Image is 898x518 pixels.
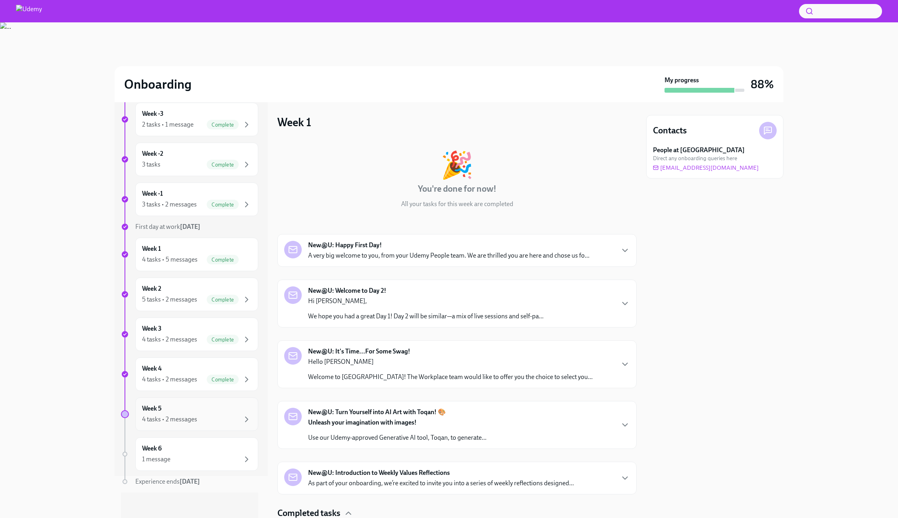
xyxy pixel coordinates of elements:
[308,419,417,426] strong: Unleash your imagination with images!
[418,183,496,195] h4: You're done for now!
[308,347,410,356] strong: New@U: It's Time...For Some Swag!
[142,444,162,453] h6: Week 6
[142,244,161,253] h6: Week 1
[135,478,200,485] span: Experience ends
[142,120,194,129] div: 2 tasks • 1 message
[308,312,544,321] p: We hope you had a great Day 1! Day 2 will be similar—a mix of live sessions and self-pa...
[308,241,382,250] strong: New@U: Happy First Day!
[124,76,192,92] h2: Onboarding
[142,404,162,413] h6: Week 5
[308,479,574,488] p: As part of your onboarding, we’re excited to invite you into a series of weekly reflections desig...
[207,377,239,383] span: Complete
[653,164,759,172] a: [EMAIL_ADDRESS][DOMAIN_NAME]
[308,297,544,306] p: Hi [PERSON_NAME],
[207,162,239,168] span: Complete
[121,318,258,351] a: Week 34 tasks • 2 messagesComplete
[308,408,446,417] strong: New@U: Turn Yourself into AI Art with Toqan! 🎨
[121,357,258,391] a: Week 44 tasks • 2 messagesComplete
[135,223,200,230] span: First day at work
[142,295,197,304] div: 5 tasks • 2 messages
[401,200,513,208] p: All your tasks for this week are completed
[142,455,170,464] div: 1 message
[207,297,239,303] span: Complete
[653,146,745,155] strong: People at [GEOGRAPHIC_DATA]
[142,364,162,373] h6: Week 4
[142,149,163,158] h6: Week -2
[121,103,258,136] a: Week -32 tasks • 1 messageComplete
[653,155,737,162] span: Direct any onboarding queries here
[142,335,197,344] div: 4 tasks • 2 messages
[653,125,687,137] h4: Contacts
[751,77,774,91] h3: 88%
[142,324,162,333] h6: Week 3
[121,222,258,231] a: First day at work[DATE]
[180,478,200,485] strong: [DATE]
[308,251,589,260] p: A very big welcome to you, from your Udemy People team. We are thrilled you are here and chose us...
[121,397,258,431] a: Week 54 tasks • 2 messages
[207,257,239,263] span: Complete
[277,115,311,129] h3: Week 1
[142,375,197,384] div: 4 tasks • 2 messages
[308,357,593,366] p: Hello [PERSON_NAME]
[207,122,239,128] span: Complete
[207,202,239,208] span: Complete
[308,373,593,381] p: Welcome to [GEOGRAPHIC_DATA]! The Workplace team would like to offer you the choice to select you...
[142,160,160,169] div: 3 tasks
[207,337,239,343] span: Complete
[121,437,258,471] a: Week 61 message
[121,278,258,311] a: Week 25 tasks • 2 messagesComplete
[142,284,161,293] h6: Week 2
[308,433,487,442] p: Use our Udemy-approved Generative AI tool, Toqan, to generate...
[142,415,197,424] div: 4 tasks • 2 messages
[308,468,450,477] strong: New@U: Introduction to Weekly Values Reflections
[121,183,258,216] a: Week -13 tasks • 2 messagesComplete
[665,76,699,85] strong: My progress
[441,152,473,178] div: 🎉
[142,200,197,209] div: 3 tasks • 2 messages
[142,109,164,118] h6: Week -3
[121,143,258,176] a: Week -23 tasksComplete
[180,223,200,230] strong: [DATE]
[121,238,258,271] a: Week 14 tasks • 5 messagesComplete
[142,255,198,264] div: 4 tasks • 5 messages
[308,286,386,295] strong: New@U: Welcome to Day 2!
[16,5,42,18] img: Udemy
[142,189,163,198] h6: Week -1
